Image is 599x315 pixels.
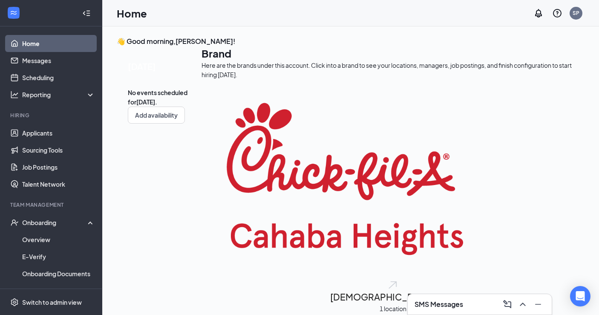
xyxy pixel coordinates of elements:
svg: Settings [10,298,19,306]
svg: ComposeMessage [502,299,513,309]
svg: Minimize [533,299,543,309]
button: ChevronUp [516,298,530,311]
div: Team Management [10,201,93,208]
div: Reporting [22,90,95,99]
span: No events scheduled for [DATE] . [128,88,190,107]
a: Applicants [22,124,95,142]
svg: ChevronUp [518,299,528,309]
svg: Collapse [82,9,91,17]
svg: QuestionInfo [552,8,562,18]
div: Here are the brands under this account. Click into a brand to see your locations, managers, job p... [202,61,585,79]
h3: SMS Messages [415,300,463,309]
div: Onboarding [22,218,88,227]
svg: WorkstreamLogo [9,9,18,17]
div: Switch to admin view [22,298,82,306]
button: Add availability [128,107,185,124]
h2: [DEMOGRAPHIC_DATA]-fil-A [330,290,455,304]
a: Messages [22,52,95,69]
img: open.6027fd2a22e1237b5b06.svg [387,280,398,290]
a: Onboarding Documents [22,265,95,282]
div: Hiring [10,112,93,119]
a: E-Verify [22,248,95,265]
svg: Analysis [10,90,19,99]
a: Talent Network [22,176,95,193]
a: Job Postings [22,159,95,176]
h3: 👋 Good morning, [PERSON_NAME] ! [117,37,585,46]
span: [DATE] [128,60,190,73]
span: 1 location [380,304,406,313]
svg: UserCheck [10,218,19,227]
a: Scheduling [22,69,95,86]
a: Overview [22,231,95,248]
h1: Brand [202,46,585,61]
h1: Home [117,6,147,20]
svg: Notifications [533,8,544,18]
a: Activity log [22,282,95,299]
button: Minimize [531,298,545,311]
a: Home [22,35,95,52]
div: SP [573,9,579,17]
img: Chick-fil-A [202,79,585,280]
a: Sourcing Tools [22,142,95,159]
button: ComposeMessage [501,298,514,311]
div: Open Intercom Messenger [570,286,590,306]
